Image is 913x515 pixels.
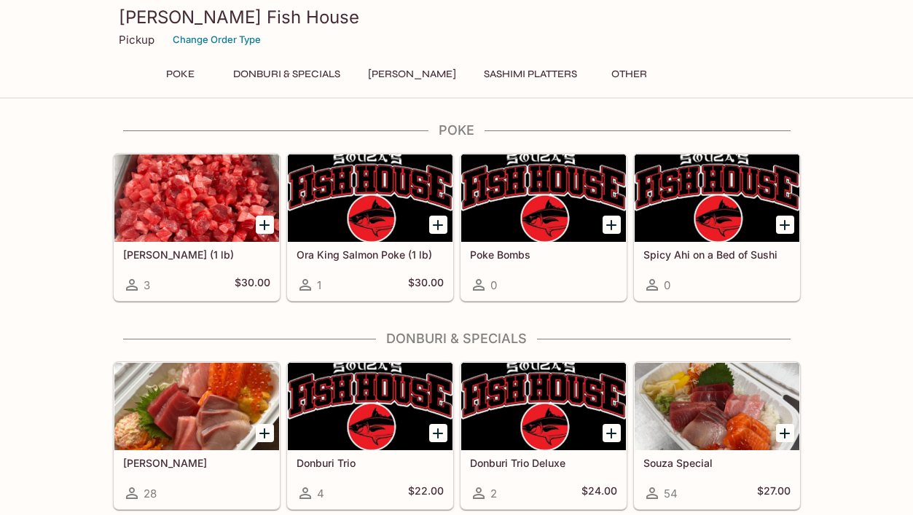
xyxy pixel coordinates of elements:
button: Donburi & Specials [225,64,348,84]
div: Ora King Salmon Poke (1 lb) [288,154,452,242]
h5: $24.00 [581,484,617,502]
a: [PERSON_NAME]28 [114,362,280,509]
button: Add Donburi Trio Deluxe [603,424,621,442]
button: Add Poke Bombs [603,216,621,234]
span: 0 [664,278,670,292]
div: Spicy Ahi on a Bed of Sushi [635,154,799,242]
h4: Donburi & Specials [113,331,801,347]
a: Spicy Ahi on a Bed of Sushi0 [634,154,800,301]
h5: Spicy Ahi on a Bed of Sushi [643,248,791,261]
h5: Donburi Trio Deluxe [470,457,617,469]
a: Ora King Salmon Poke (1 lb)1$30.00 [287,154,453,301]
button: Add Souza Special [776,424,794,442]
h3: [PERSON_NAME] Fish House [119,6,795,28]
span: 3 [144,278,150,292]
span: 2 [490,487,497,500]
button: Add Spicy Ahi on a Bed of Sushi [776,216,794,234]
h5: Donburi Trio [297,457,444,469]
button: Add Ora King Salmon Poke (1 lb) [429,216,447,234]
h4: Poke [113,122,801,138]
div: Ahi Poke (1 lb) [114,154,279,242]
h5: [PERSON_NAME] [123,457,270,469]
button: [PERSON_NAME] [360,64,464,84]
div: Souza Special [635,363,799,450]
h5: $30.00 [408,276,444,294]
a: [PERSON_NAME] (1 lb)3$30.00 [114,154,280,301]
div: Donburi Trio Deluxe [461,363,626,450]
a: Souza Special54$27.00 [634,362,800,509]
div: Poke Bombs [461,154,626,242]
span: 4 [317,487,324,500]
div: Sashimi Donburis [114,363,279,450]
button: Sashimi Platters [476,64,585,84]
span: 0 [490,278,497,292]
h5: Souza Special [643,457,791,469]
button: Add Ahi Poke (1 lb) [256,216,274,234]
span: 28 [144,487,157,500]
button: Add Donburi Trio [429,424,447,442]
button: Change Order Type [166,28,267,51]
a: Donburi Trio4$22.00 [287,362,453,509]
h5: [PERSON_NAME] (1 lb) [123,248,270,261]
h5: $27.00 [757,484,791,502]
a: Donburi Trio Deluxe2$24.00 [461,362,627,509]
span: 1 [317,278,321,292]
h5: $30.00 [235,276,270,294]
button: Add Sashimi Donburis [256,424,274,442]
h5: $22.00 [408,484,444,502]
h5: Ora King Salmon Poke (1 lb) [297,248,444,261]
p: Pickup [119,33,154,47]
button: Other [597,64,662,84]
a: Poke Bombs0 [461,154,627,301]
span: 54 [664,487,678,500]
button: Poke [148,64,213,84]
h5: Poke Bombs [470,248,617,261]
div: Donburi Trio [288,363,452,450]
